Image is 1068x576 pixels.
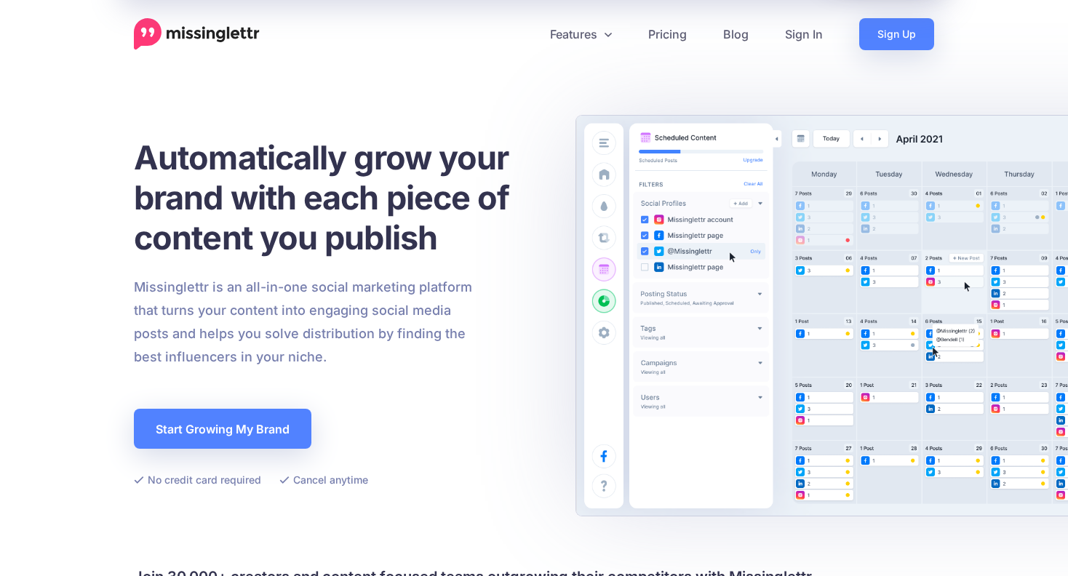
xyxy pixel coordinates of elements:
[767,18,841,50] a: Sign In
[279,471,368,489] li: Cancel anytime
[705,18,767,50] a: Blog
[134,137,545,257] h1: Automatically grow your brand with each piece of content you publish
[630,18,705,50] a: Pricing
[134,18,260,50] a: Home
[532,18,630,50] a: Features
[859,18,934,50] a: Sign Up
[134,409,311,449] a: Start Growing My Brand
[134,471,261,489] li: No credit card required
[134,276,473,369] p: Missinglettr is an all-in-one social marketing platform that turns your content into engaging soc...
